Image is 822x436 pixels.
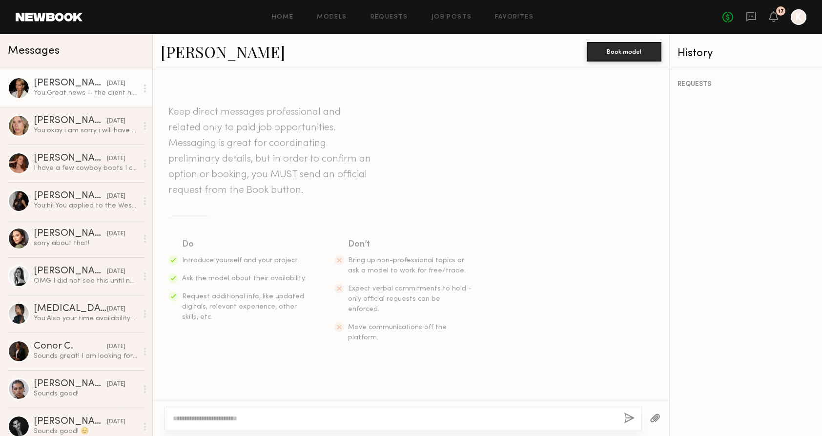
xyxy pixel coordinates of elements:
div: [PERSON_NAME] [34,379,107,389]
div: [DATE] [107,267,125,276]
div: Do [182,238,307,251]
div: Sounds good! ☺️ [34,427,138,436]
div: Sounds good! [34,389,138,398]
span: Introduce yourself and your project. [182,257,299,264]
div: [MEDICAL_DATA][PERSON_NAME] [34,304,107,314]
div: sorry about that! [34,239,138,248]
div: [DATE] [107,342,125,352]
div: [DATE] [107,192,125,201]
div: Sounds great! I am looking forward to it [34,352,138,361]
div: [DATE] [107,229,125,239]
a: [PERSON_NAME] [161,41,285,62]
a: K [791,9,806,25]
div: [DATE] [107,117,125,126]
a: Models [317,14,347,21]
span: Ask the model about their availability. [182,275,306,282]
div: REQUESTS [678,81,814,88]
div: [DATE] [107,380,125,389]
div: [PERSON_NAME] [34,267,107,276]
div: [PERSON_NAME] [34,417,107,427]
div: [PERSON_NAME] [34,154,107,164]
div: [PERSON_NAME] [34,116,107,126]
div: [PERSON_NAME] [34,79,107,88]
div: OMG I did not see this until now…. I for some reason never get notifications for messages on this... [34,276,138,286]
div: You: hi! You applied to the Western Jewelry Lifestyle campaign! I just wanted to make sure you sa... [34,201,138,210]
button: Book model [587,42,661,62]
div: History [678,48,814,59]
a: Requests [370,14,408,21]
div: You: okay i am sorry i will have to go a different direction [34,126,138,135]
span: Request additional info, like updated digitals, relevant experience, other skills, etc. [182,293,304,320]
div: [DATE] [107,79,125,88]
span: Move communications off the platform. [348,324,447,341]
div: [DATE] [107,417,125,427]
div: 17 [778,9,784,14]
div: I have a few cowboy boots I can bring! and my rate is 100/h ♥️ [34,164,138,173]
a: Book model [587,47,661,55]
div: [PERSON_NAME] [34,191,107,201]
a: Job Posts [432,14,472,21]
a: Home [272,14,294,21]
div: [PERSON_NAME] [34,229,107,239]
header: Keep direct messages professional and related only to paid job opportunities. Messaging is great ... [168,104,373,198]
div: Don’t [348,238,473,251]
span: Expect verbal commitments to hold - only official requests can be enforced. [348,286,472,312]
a: Favorites [495,14,534,21]
div: [DATE] [107,154,125,164]
span: Bring up non-professional topics or ask a model to work for free/trade. [348,257,466,274]
div: [DATE] [107,305,125,314]
div: Conor C. [34,342,107,352]
div: You: Also your time availability so I can book time slot for location! [34,314,138,323]
div: You: Great news — the client has selected you to model for the Loyal West shoot in [GEOGRAPHIC_DA... [34,88,138,98]
span: Messages [8,45,60,57]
